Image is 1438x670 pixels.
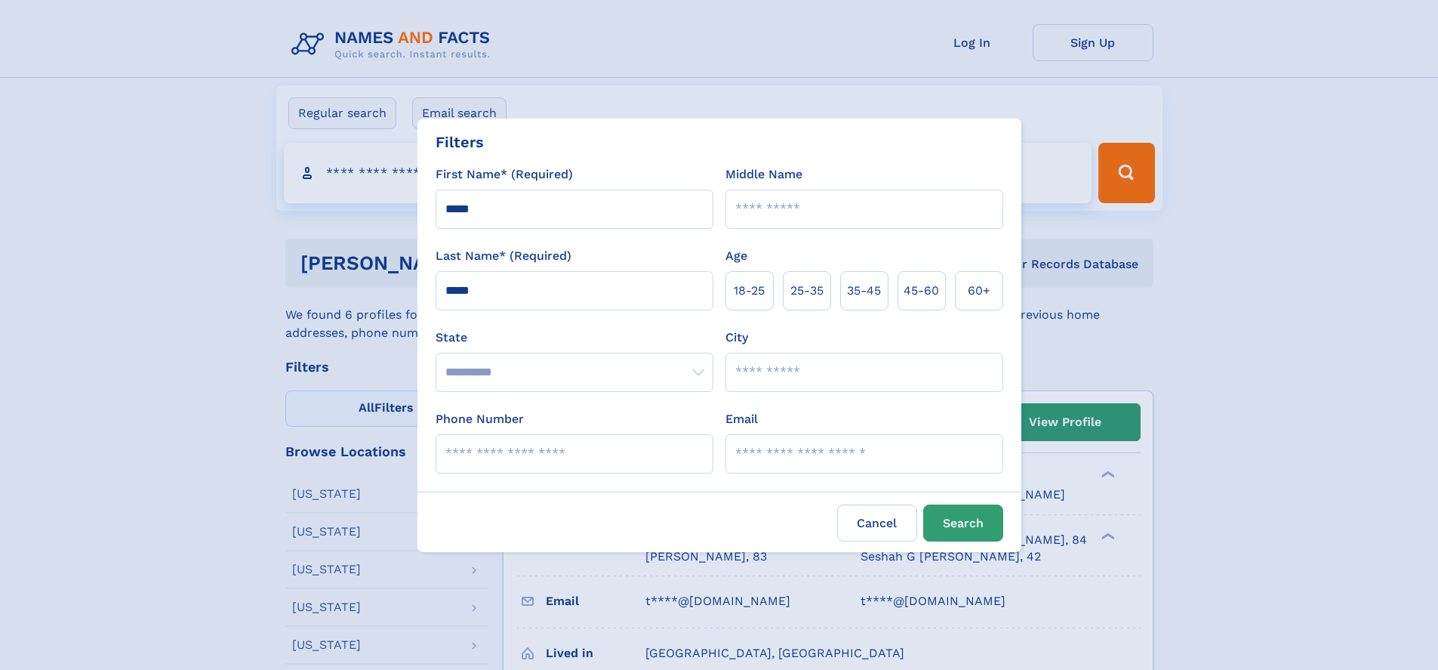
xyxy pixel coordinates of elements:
[436,410,524,428] label: Phone Number
[436,329,713,347] label: State
[904,282,939,300] span: 45‑60
[436,165,573,184] label: First Name* (Required)
[725,247,747,265] label: Age
[436,247,571,265] label: Last Name* (Required)
[725,410,758,428] label: Email
[968,282,990,300] span: 60+
[734,282,765,300] span: 18‑25
[725,329,748,347] label: City
[847,282,881,300] span: 35‑45
[923,505,1003,542] button: Search
[790,282,824,300] span: 25‑35
[725,165,802,184] label: Middle Name
[837,505,917,542] label: Cancel
[436,131,484,153] div: Filters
